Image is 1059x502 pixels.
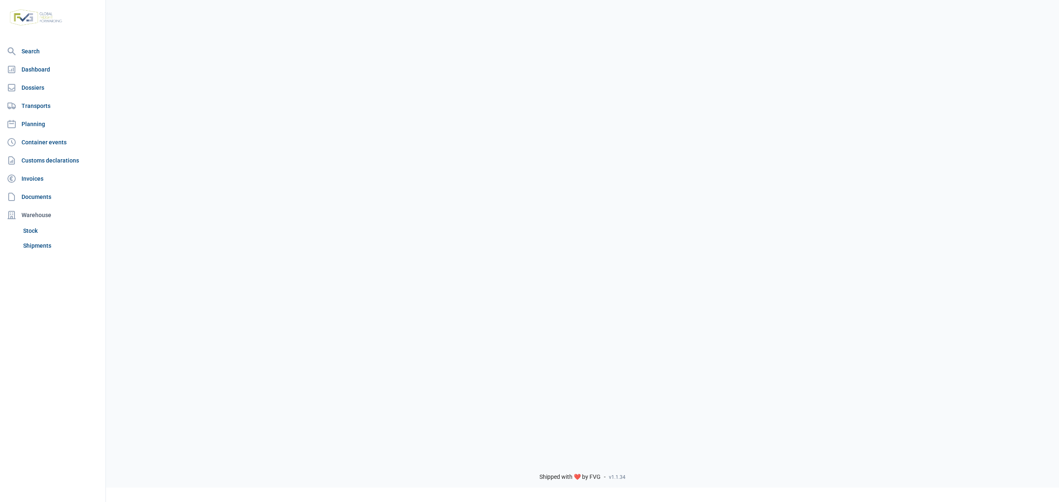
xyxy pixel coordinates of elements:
[3,189,102,205] a: Documents
[20,238,102,253] a: Shipments
[3,43,102,60] a: Search
[3,207,102,223] div: Warehouse
[604,473,606,481] span: -
[7,6,65,29] img: FVG - Global freight forwarding
[3,116,102,132] a: Planning
[3,79,102,96] a: Dossiers
[3,61,102,78] a: Dashboard
[609,474,625,480] span: v1.1.34
[3,170,102,187] a: Invoices
[539,473,601,481] span: Shipped with ❤️ by FVG
[3,152,102,169] a: Customs declarations
[3,98,102,114] a: Transports
[3,134,102,151] a: Container events
[20,223,102,238] a: Stock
